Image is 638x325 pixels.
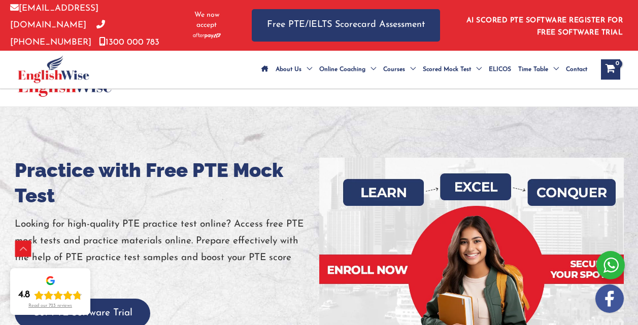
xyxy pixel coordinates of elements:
span: ELICOS [489,52,511,87]
a: Time TableMenu Toggle [515,52,562,87]
span: Contact [566,52,587,87]
span: About Us [276,52,301,87]
span: Menu Toggle [471,52,482,87]
div: Read our 723 reviews [28,303,72,309]
a: View Shopping Cart, empty [601,59,620,80]
span: Scored Mock Test [423,52,471,87]
div: 4.8 [18,289,30,301]
a: Contact [562,52,591,87]
a: AI SCORED PTE SOFTWARE REGISTER FOR FREE SOFTWARE TRIAL [466,17,623,37]
a: Get PTE Software Trial [15,308,150,318]
aside: Header Widget 1 [460,9,628,42]
span: Time Table [518,52,548,87]
a: [PHONE_NUMBER] [10,21,105,46]
span: Menu Toggle [548,52,559,87]
a: Free PTE/IELTS Scorecard Assessment [252,9,440,41]
a: About UsMenu Toggle [272,52,316,87]
a: CoursesMenu Toggle [380,52,419,87]
div: Rating: 4.8 out of 5 [18,289,82,301]
span: We now accept [187,10,226,30]
span: Menu Toggle [365,52,376,87]
span: Online Coaching [319,52,365,87]
img: Afterpay-Logo [193,33,221,39]
span: Menu Toggle [405,52,416,87]
img: cropped-ew-logo [18,55,89,83]
img: white-facebook.png [595,284,624,313]
a: ELICOS [485,52,515,87]
a: Scored Mock TestMenu Toggle [419,52,485,87]
span: Menu Toggle [301,52,312,87]
a: Online CoachingMenu Toggle [316,52,380,87]
span: Courses [383,52,405,87]
h1: Practice with Free PTE Mock Test [15,158,319,208]
a: [EMAIL_ADDRESS][DOMAIN_NAME] [10,4,98,29]
a: 1300 000 783 [99,38,159,47]
nav: Site Navigation: Main Menu [258,52,591,87]
p: Looking for high-quality PTE practice test online? Access free PTE mock tests and practice materi... [15,216,319,283]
